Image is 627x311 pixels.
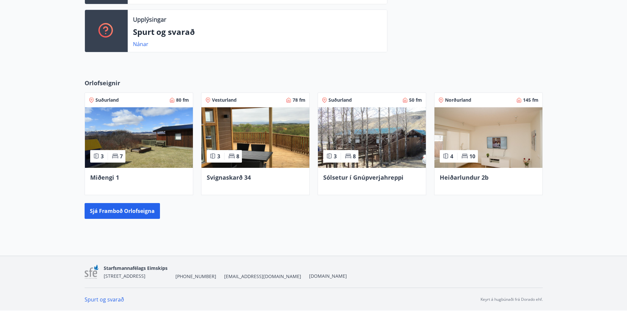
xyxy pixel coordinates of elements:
span: 3 [334,153,337,160]
span: 7 [120,153,123,160]
button: Sjá framboð orlofseigna [85,203,160,219]
span: Norðurland [445,97,471,103]
span: 145 fm [523,97,538,103]
a: [DOMAIN_NAME] [309,273,347,279]
span: Starfsmannafélags Eimskips [104,265,168,271]
img: Paella dish [201,107,309,168]
span: 80 fm [176,97,189,103]
img: 7sa1LslLnpN6OqSLT7MqncsxYNiZGdZT4Qcjshc2.png [85,265,99,279]
span: Heiðarlundur 2b [440,173,488,181]
p: Spurt og svarað [133,26,382,38]
span: [PHONE_NUMBER] [175,273,216,280]
a: Spurt og svarað [85,296,124,303]
span: 78 fm [293,97,305,103]
img: Paella dish [434,107,542,168]
span: 3 [217,153,220,160]
span: 10 [469,153,475,160]
span: Suðurland [95,97,119,103]
img: Paella dish [318,107,426,168]
span: 50 fm [409,97,422,103]
span: Suðurland [328,97,352,103]
p: Keyrt á hugbúnaði frá Dorado ehf. [481,297,543,302]
p: Upplýsingar [133,15,166,24]
span: Miðengi 1 [90,173,119,181]
span: Orlofseignir [85,79,120,87]
span: 4 [450,153,453,160]
span: Svignaskarð 34 [207,173,251,181]
span: 8 [236,153,239,160]
span: 3 [101,153,104,160]
span: [STREET_ADDRESS] [104,273,145,279]
span: Sólsetur í Gnúpverjahreppi [323,173,404,181]
span: Vesturland [212,97,237,103]
img: Paella dish [85,107,193,168]
span: [EMAIL_ADDRESS][DOMAIN_NAME] [224,273,301,280]
span: 8 [353,153,356,160]
a: Nánar [133,40,148,48]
